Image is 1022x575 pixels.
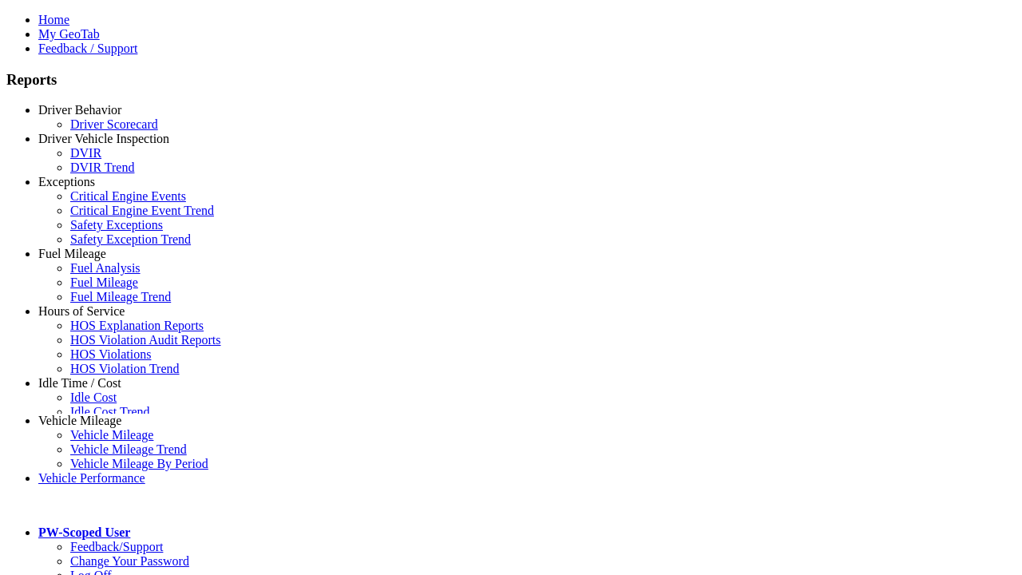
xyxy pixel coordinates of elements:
a: Idle Cost [70,391,117,404]
a: DVIR Trend [70,161,134,174]
a: PW-Scoped User [38,525,130,539]
a: DVIR [70,146,101,160]
a: Driver Scorecard [70,117,158,131]
a: Feedback / Support [38,42,137,55]
a: Idle Cost Trend [70,405,150,418]
a: Critical Engine Event Trend [70,204,214,217]
a: HOS Violation Audit Reports [70,333,221,347]
a: Safety Exception Trend [70,232,191,246]
a: Vehicle Mileage By Period [70,457,208,470]
h3: Reports [6,71,1016,89]
a: Fuel Mileage [38,247,106,260]
a: Vehicle Mileage [38,414,121,427]
a: HOS Violation Trend [70,362,180,375]
a: Idle Time / Cost [38,376,121,390]
a: Fuel Analysis [70,261,141,275]
a: Driver Behavior [38,103,121,117]
a: Vehicle Mileage Trend [70,442,187,456]
a: Exceptions [38,175,95,188]
a: Home [38,13,69,26]
a: Critical Engine Events [70,189,186,203]
a: Safety Exceptions [70,218,163,232]
a: Change Your Password [70,554,189,568]
a: Hours of Service [38,304,125,318]
a: Vehicle Mileage [70,428,153,442]
a: Fuel Mileage Trend [70,290,171,303]
a: Driver Vehicle Inspection [38,132,169,145]
a: Vehicle Performance [38,471,145,485]
a: Fuel Mileage [70,276,138,289]
a: Feedback/Support [70,540,163,553]
a: HOS Explanation Reports [70,319,204,332]
a: HOS Violations [70,347,151,361]
a: My GeoTab [38,27,100,41]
